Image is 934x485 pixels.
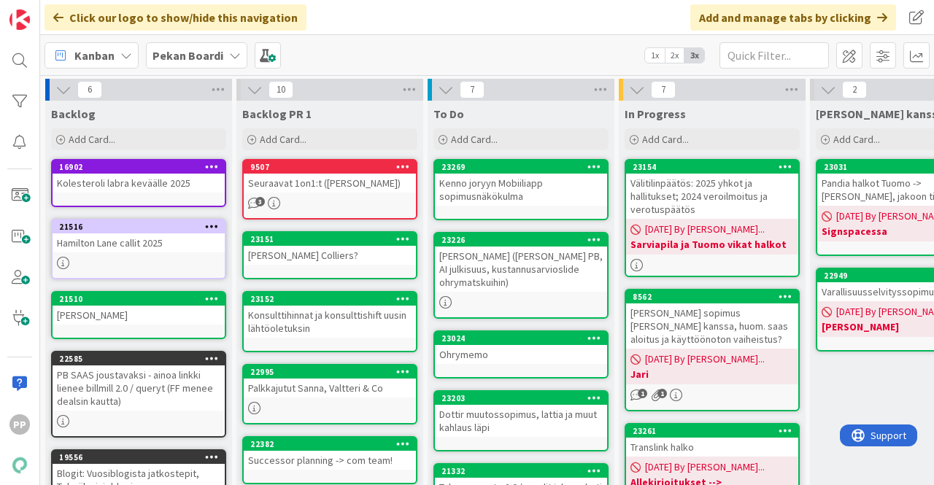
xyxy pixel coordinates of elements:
[242,291,417,352] a: 23152Konsulttihinnat ja konsulttishift uusin lähtöoletuksin
[53,292,225,306] div: 21510
[645,48,665,63] span: 1x
[244,306,416,338] div: Konsulttihinnat ja konsulttishift uusin lähtöoletuksin
[435,465,607,478] div: 21332
[630,237,794,252] b: Sarviapila ja Tuomo vikat halkot
[269,81,293,98] span: 10
[242,106,312,121] span: Backlog PR 1
[244,379,416,397] div: Palkkajutut Sanna, Valtteri & Co
[74,47,115,64] span: Kanban
[53,352,225,365] div: 22585
[242,364,417,424] a: 22995Palkkajutut Sanna, Valtteri & Co
[842,81,867,98] span: 2
[435,345,607,364] div: Ohrymemo
[51,351,226,438] a: 22585PB SAAS joustavaksi - ainoa linkki lienee billmill 2.0 / queryt (FF menee dealsin kautta)
[435,174,607,206] div: Kenno joryyn Mobiiliapp sopimusnäkökulma
[250,294,416,304] div: 23152
[53,451,225,464] div: 19556
[242,436,417,484] a: 22382Successor planning -> com team!
[433,159,609,220] a: 23269Kenno joryyn Mobiiliapp sopimusnäkökulma
[626,290,798,349] div: 8562[PERSON_NAME] sopimus [PERSON_NAME] kanssa, huom. saas aloitus ja käyttöönoton vaiheistus?
[9,414,30,435] div: PP
[59,452,225,462] div: 19556
[51,106,96,121] span: Backlog
[645,459,765,475] span: [DATE] By [PERSON_NAME]...
[626,160,798,174] div: 23154
[250,234,416,244] div: 23151
[433,330,609,379] a: 23024Ohrymemo
[435,405,607,437] div: Dottir muutossopimus, lattia ja muut kahlaus läpi
[244,451,416,470] div: Successor planning -> com team!
[690,4,896,31] div: Add and manage tabs by clicking
[244,292,416,306] div: 23152
[244,365,416,379] div: 22995
[630,367,794,381] b: Jari
[153,48,223,63] b: Pekan Boardi
[435,332,607,345] div: 23024
[250,367,416,377] div: 22995
[625,106,686,121] span: In Progress
[626,438,798,457] div: Translink halko
[244,233,416,265] div: 23151[PERSON_NAME] Colliers?
[9,455,30,476] img: avatar
[665,48,684,63] span: 2x
[719,42,829,69] input: Quick Filter...
[638,389,647,398] span: 1
[451,133,498,146] span: Add Card...
[435,392,607,405] div: 23203
[250,162,416,172] div: 9507
[53,160,225,193] div: 16902Kolesteroli labra keväälle 2025
[53,220,225,233] div: 21516
[626,290,798,303] div: 8562
[59,354,225,364] div: 22585
[250,439,416,449] div: 22382
[645,352,765,367] span: [DATE] By [PERSON_NAME]...
[53,174,225,193] div: Kolesteroli labra keväälle 2025
[244,160,416,174] div: 9507
[626,160,798,219] div: 23154Välitilinpäätös: 2025 yhkot ja hallitukset; 2024 veroilmoitus ja verotuspäätös
[684,48,704,63] span: 3x
[435,160,607,206] div: 23269Kenno joryyn Mobiiliapp sopimusnäkökulma
[255,197,265,206] span: 3
[435,233,607,292] div: 23226[PERSON_NAME] ([PERSON_NAME] PB, AI julkisuus, kustannusarvioslide ohrymatskuihin)
[642,133,689,146] span: Add Card...
[833,133,880,146] span: Add Card...
[9,9,30,30] img: Visit kanbanzone.com
[435,233,607,247] div: 23226
[435,332,607,364] div: 23024Ohrymemo
[435,160,607,174] div: 23269
[625,289,800,411] a: 8562[PERSON_NAME] sopimus [PERSON_NAME] kanssa, huom. saas aloitus ja käyttöönoton vaiheistus?[DA...
[53,365,225,411] div: PB SAAS joustavaksi - ainoa linkki lienee billmill 2.0 / queryt (FF menee dealsin kautta)
[626,174,798,219] div: Välitilinpäätös: 2025 yhkot ja hallitukset; 2024 veroilmoitus ja verotuspäätös
[242,231,417,279] a: 23151[PERSON_NAME] Colliers?
[244,438,416,451] div: 22382
[633,162,798,172] div: 23154
[626,424,798,457] div: 23261Translink halko
[53,220,225,252] div: 21516Hamilton Lane callit 2025
[244,365,416,397] div: 22995Palkkajutut Sanna, Valtteri & Co
[51,159,226,207] a: 16902Kolesteroli labra keväälle 2025
[433,232,609,319] a: 23226[PERSON_NAME] ([PERSON_NAME] PB, AI julkisuus, kustannusarvioslide ohrymatskuihin)
[435,392,607,437] div: 23203Dottir muutossopimus, lattia ja muut kahlaus läpi
[31,2,66,20] span: Support
[242,159,417,220] a: 9507Seuraavat 1on1:t ([PERSON_NAME])
[626,424,798,438] div: 23261
[433,106,464,121] span: To Do
[441,333,607,344] div: 23024
[244,246,416,265] div: [PERSON_NAME] Colliers?
[626,303,798,349] div: [PERSON_NAME] sopimus [PERSON_NAME] kanssa, huom. saas aloitus ja käyttöönoton vaiheistus?
[59,162,225,172] div: 16902
[53,233,225,252] div: Hamilton Lane callit 2025
[633,292,798,302] div: 8562
[244,292,416,338] div: 23152Konsulttihinnat ja konsulttishift uusin lähtöoletuksin
[657,389,667,398] span: 1
[53,292,225,325] div: 21510[PERSON_NAME]
[51,291,226,339] a: 21510[PERSON_NAME]
[77,81,102,98] span: 6
[645,222,765,237] span: [DATE] By [PERSON_NAME]...
[53,306,225,325] div: [PERSON_NAME]
[260,133,306,146] span: Add Card...
[244,233,416,246] div: 23151
[633,426,798,436] div: 23261
[435,247,607,292] div: [PERSON_NAME] ([PERSON_NAME] PB, AI julkisuus, kustannusarvioslide ohrymatskuihin)
[441,393,607,403] div: 23203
